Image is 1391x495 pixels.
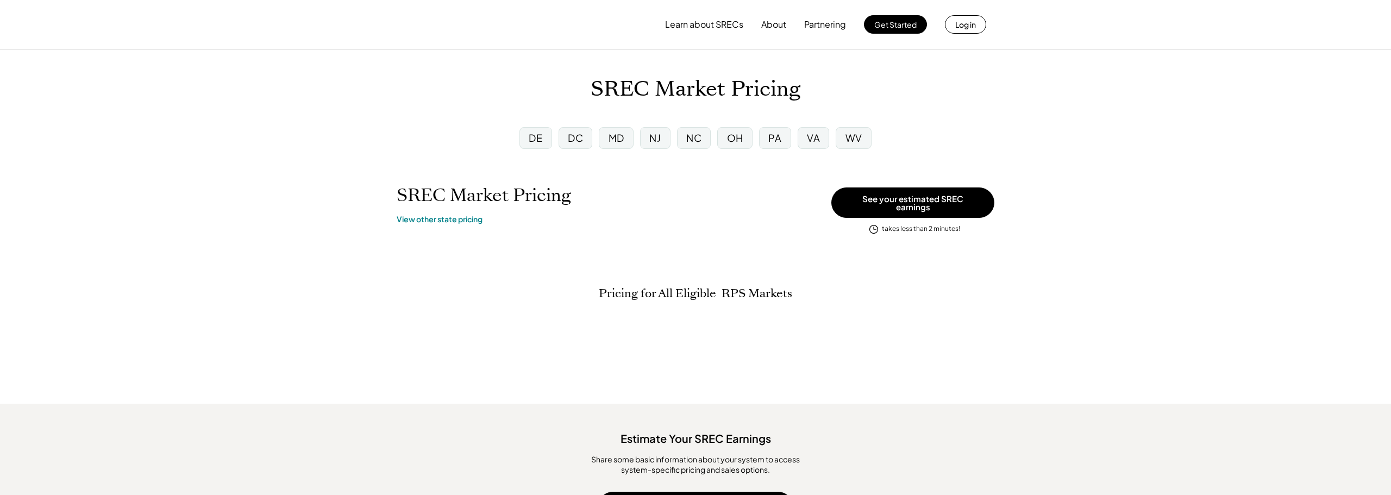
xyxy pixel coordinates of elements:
[727,131,743,145] div: OH
[568,131,583,145] div: DC
[649,131,661,145] div: NJ
[804,14,846,35] button: Partnering
[845,131,862,145] div: WV
[665,14,743,35] button: Learn about SRECs
[864,15,927,34] button: Get Started
[11,425,1380,446] div: Estimate Your SREC Earnings
[397,185,571,206] h1: SREC Market Pricing
[686,131,701,145] div: NC
[599,286,792,300] h2: Pricing for All Eligible RPS Markets
[761,14,786,35] button: About
[945,15,986,34] button: Log in
[405,6,495,43] img: yH5BAEAAAAALAAAAAABAAEAAAIBRAA7
[576,454,815,475] div: ​Share some basic information about your system to access system-specific pricing and sales options.
[397,214,483,225] a: View other state pricing
[591,77,800,102] h1: SREC Market Pricing
[609,131,624,145] div: MD
[882,224,960,234] div: takes less than 2 minutes!
[768,131,781,145] div: PA
[807,131,820,145] div: VA
[831,187,994,218] button: See your estimated SREC earnings
[529,131,542,145] div: DE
